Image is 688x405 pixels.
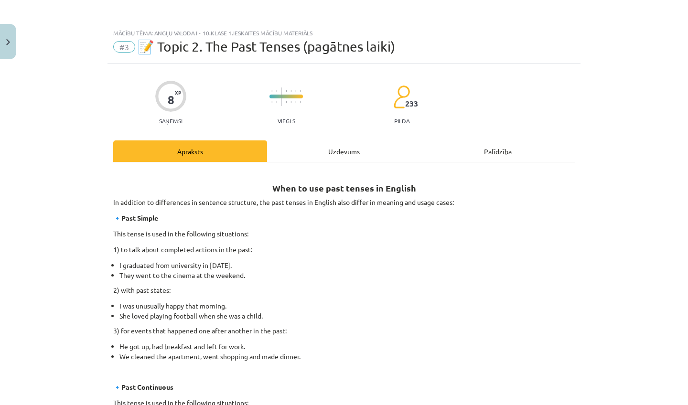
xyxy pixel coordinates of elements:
[119,352,575,362] li: We cleaned the apartment, went shopping and made dinner.
[394,117,409,124] p: pilda
[267,140,421,162] div: Uzdevums
[6,39,10,45] img: icon-close-lesson-0947bae3869378f0d4975bcd49f059093ad1ed9edebbc8119c70593378902aed.svg
[295,90,296,92] img: icon-short-line-57e1e144782c952c97e751825c79c345078a6d821885a25fce030b3d8c18986b.svg
[393,85,410,109] img: students-c634bb4e5e11cddfef0936a35e636f08e4e9abd3cc4e673bd6f9a4125e45ecb1.svg
[278,117,295,124] p: Viegls
[421,140,575,162] div: Palīdzība
[276,90,277,92] img: icon-short-line-57e1e144782c952c97e751825c79c345078a6d821885a25fce030b3d8c18986b.svg
[290,101,291,103] img: icon-short-line-57e1e144782c952c97e751825c79c345078a6d821885a25fce030b3d8c18986b.svg
[113,229,575,239] p: This tense is used in the following situations:
[300,101,301,103] img: icon-short-line-57e1e144782c952c97e751825c79c345078a6d821885a25fce030b3d8c18986b.svg
[175,90,181,95] span: XP
[119,270,575,280] li: They went to the cinema at the weekend.
[138,39,395,54] span: 📝 Topic 2. The Past Tenses (pagātnes laiki)
[119,260,575,270] li: I graduated from university in [DATE].
[271,101,272,103] img: icon-short-line-57e1e144782c952c97e751825c79c345078a6d821885a25fce030b3d8c18986b.svg
[119,301,575,311] li: I was unusually happy that morning.
[119,311,575,321] li: She loved playing football when she was a child.
[155,117,186,124] p: Saņemsi
[113,245,575,255] p: 1) to talk about completed actions in the past:
[286,101,287,103] img: icon-short-line-57e1e144782c952c97e751825c79c345078a6d821885a25fce030b3d8c18986b.svg
[281,87,282,106] img: icon-long-line-d9ea69661e0d244f92f715978eff75569469978d946b2353a9bb055b3ed8787d.svg
[113,326,575,336] p: 3) for events that happened one after another in the past:
[168,93,174,107] div: 8
[113,382,575,392] p: 🔹
[286,90,287,92] img: icon-short-line-57e1e144782c952c97e751825c79c345078a6d821885a25fce030b3d8c18986b.svg
[276,101,277,103] img: icon-short-line-57e1e144782c952c97e751825c79c345078a6d821885a25fce030b3d8c18986b.svg
[405,99,418,108] span: 233
[300,90,301,92] img: icon-short-line-57e1e144782c952c97e751825c79c345078a6d821885a25fce030b3d8c18986b.svg
[113,30,575,36] div: Mācību tēma: Angļu valoda i - 10.klase 1.ieskaites mācību materiāls
[271,90,272,92] img: icon-short-line-57e1e144782c952c97e751825c79c345078a6d821885a25fce030b3d8c18986b.svg
[295,101,296,103] img: icon-short-line-57e1e144782c952c97e751825c79c345078a6d821885a25fce030b3d8c18986b.svg
[121,213,158,222] b: Past Simple
[113,41,135,53] span: #3
[113,197,575,207] p: In addition to differences in sentence structure, the past tenses in English also differ in meani...
[119,341,575,352] li: He got up, had breakfast and left for work.
[272,182,416,193] strong: When to use past tenses in English
[113,140,267,162] div: Apraksts
[113,285,575,295] p: 2) with past states:
[290,90,291,92] img: icon-short-line-57e1e144782c952c97e751825c79c345078a6d821885a25fce030b3d8c18986b.svg
[121,383,173,391] b: Past Continuous
[113,213,575,223] p: 🔹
